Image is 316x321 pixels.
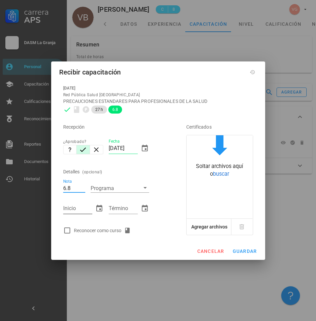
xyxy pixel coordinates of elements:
[95,106,103,114] span: 27 h
[232,249,257,254] span: guardar
[63,85,253,92] div: [DATE]
[74,226,133,234] div: Reconocer como curso
[187,163,253,178] div: Soltar archivos aquí o
[63,93,140,97] span: Red Pública Salud [GEOGRAPHIC_DATA]
[230,245,260,257] button: guardar
[82,169,102,175] div: (opcional)
[187,219,231,235] button: Agregar archivos
[109,139,119,144] label: Fecha
[63,164,80,180] div: Detalles
[190,219,229,235] button: Agregar archivos
[213,171,229,177] span: buscar
[187,135,253,180] button: Soltar archivos aquí obuscar
[186,119,253,135] div: Certificados
[63,138,104,145] div: ¿Aprobado?
[59,67,121,77] div: Recibir capacitación
[197,249,224,254] span: cancelar
[63,119,168,135] div: Recepción
[112,106,118,114] span: 6.8
[63,98,253,104] div: PRECAUCIONES ESTANDARES PARA PROFESIONALES DE LA SALUD
[194,245,227,257] button: cancelar
[63,179,72,184] label: Nota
